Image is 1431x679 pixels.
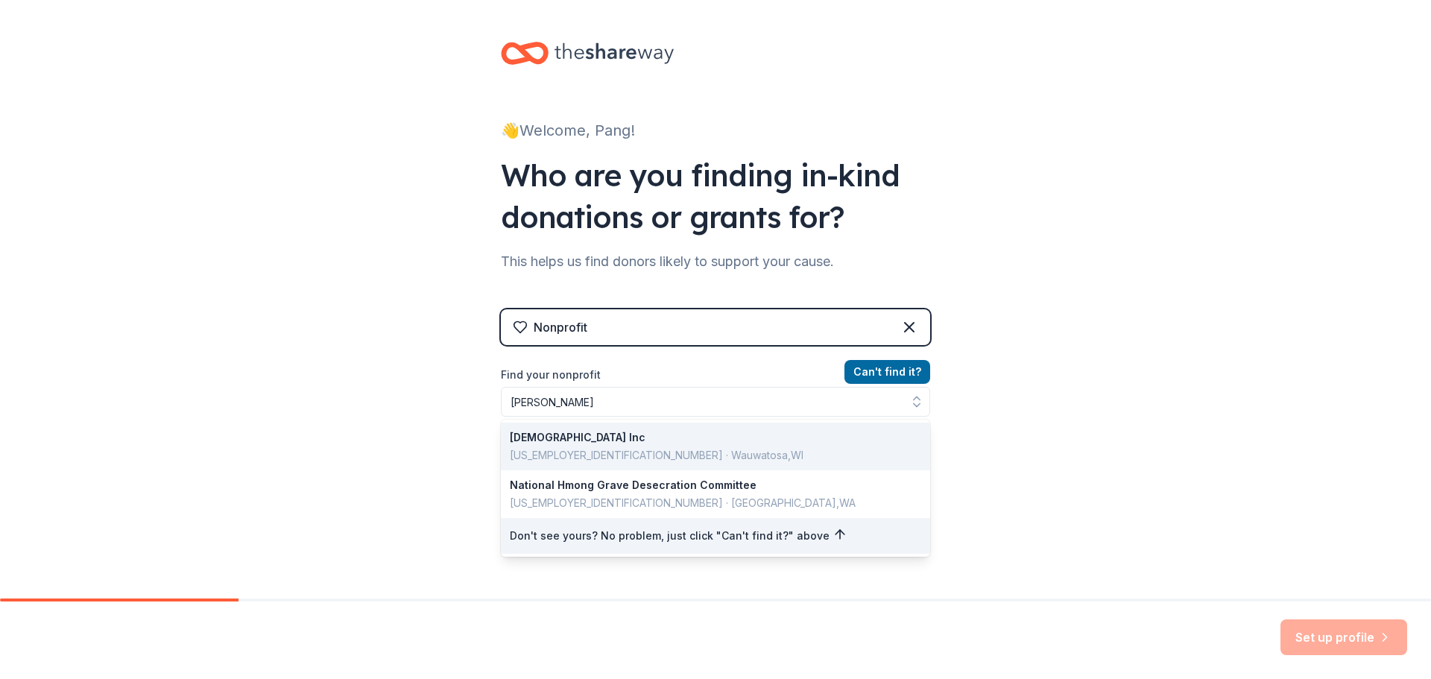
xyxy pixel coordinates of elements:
input: Search by name, EIN, or city [501,387,930,417]
div: [DEMOGRAPHIC_DATA] Inc [510,429,903,446]
div: Don't see yours? No problem, just click "Can't find it?" above [501,518,930,554]
div: [US_EMPLOYER_IDENTIFICATION_NUMBER] · Wauwatosa , WI [510,446,903,464]
div: National Hmong Grave Desecration Committee [510,476,903,494]
div: [US_EMPLOYER_IDENTIFICATION_NUMBER] · [GEOGRAPHIC_DATA] , WA [510,494,903,512]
